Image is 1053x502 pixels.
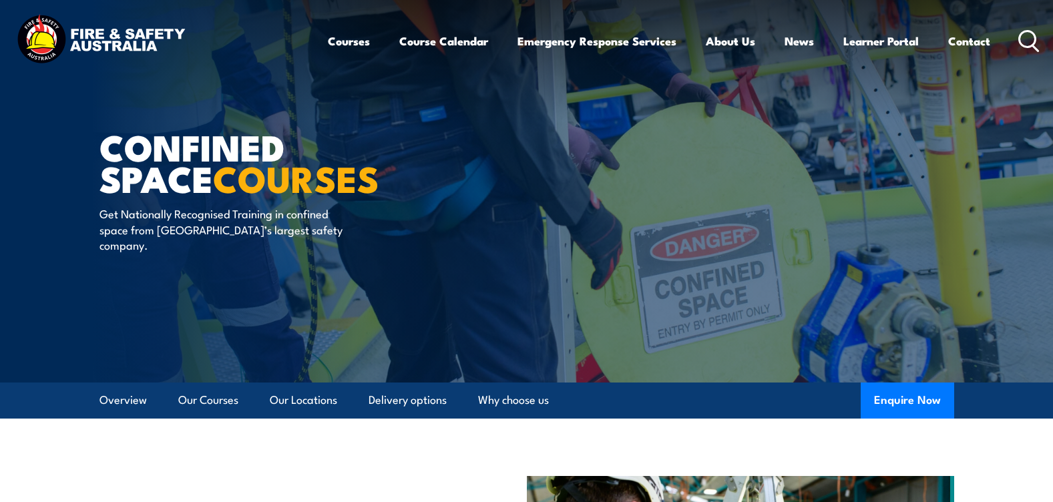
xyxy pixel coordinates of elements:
[99,131,429,193] h1: Confined Space
[213,150,379,205] strong: COURSES
[369,383,447,418] a: Delivery options
[99,383,147,418] a: Overview
[178,383,238,418] a: Our Courses
[478,383,549,418] a: Why choose us
[517,23,676,59] a: Emergency Response Services
[99,206,343,252] p: Get Nationally Recognised Training in confined space from [GEOGRAPHIC_DATA]’s largest safety comp...
[328,23,370,59] a: Courses
[861,383,954,419] button: Enquire Now
[948,23,990,59] a: Contact
[785,23,814,59] a: News
[843,23,919,59] a: Learner Portal
[706,23,755,59] a: About Us
[399,23,488,59] a: Course Calendar
[270,383,337,418] a: Our Locations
